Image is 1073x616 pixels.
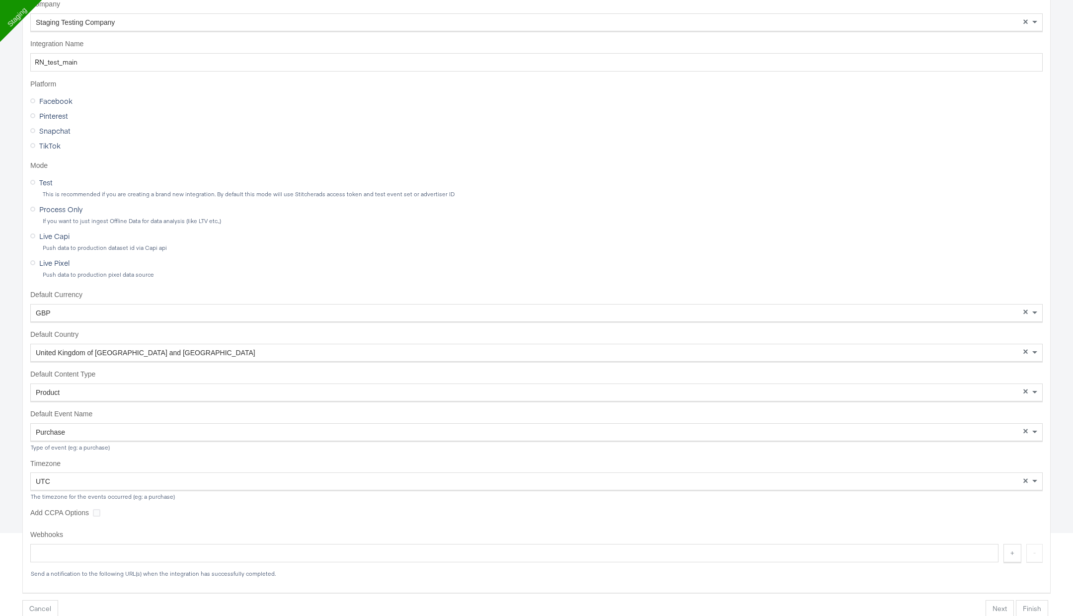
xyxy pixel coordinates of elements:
span: × [1023,387,1028,396]
span: Test [39,177,53,187]
input: Integration Name [30,53,1043,72]
label: Default Currency [30,290,1043,300]
span: Clear value [1021,305,1030,321]
span: Purchase [36,428,65,436]
div: Push data to production pixel data source [42,271,1043,278]
label: Webhooks [30,530,1043,540]
span: Clear value [1021,424,1030,441]
label: Default Content Type [30,370,1043,380]
label: Add CCPA Options [30,508,89,518]
label: Platform [30,79,1043,89]
span: United Kingdom of [GEOGRAPHIC_DATA] and [GEOGRAPHIC_DATA] [36,349,255,357]
span: Product [36,388,60,396]
span: GBP [36,309,51,317]
label: Integration Name [30,39,1043,49]
div: Type of event (eg: a purchase) [30,444,1043,451]
span: Clear value [1021,344,1030,361]
label: Timezone [30,459,1043,469]
div: The timezone for the events occurred (eg: a purchase) [30,493,1043,500]
button: + [1003,544,1021,562]
span: Clear value [1021,473,1030,490]
label: Default Event Name [30,409,1043,419]
span: Process Only [39,204,82,214]
span: Clear value [1021,14,1030,31]
div: Push data to production dataset id via Capi api [42,244,1043,251]
span: × [1023,347,1028,356]
span: × [1023,308,1028,316]
span: Snapchat [39,126,71,136]
span: × [1023,427,1028,436]
span: Pinterest [39,111,68,121]
span: × [1023,476,1028,485]
span: TikTok [39,141,61,151]
span: Live Capi [39,231,70,241]
div: If you want to just ingest Offline Data for data analysis (like LTV etc.,) [42,218,1043,225]
span: Clear value [1021,384,1030,401]
div: This is recommended if you are creating a brand new integration. By default this mode will use St... [42,191,1043,198]
span: Facebook [39,96,73,106]
span: × [1023,17,1028,26]
span: Staging Testing Company [36,18,115,26]
div: Send a notification to the following URL(s) when the integration has successfully completed. [30,570,1043,577]
span: Live Pixel [39,258,70,268]
label: Default Country [30,330,1043,340]
label: Mode [30,161,1043,171]
span: UTC [36,477,50,485]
